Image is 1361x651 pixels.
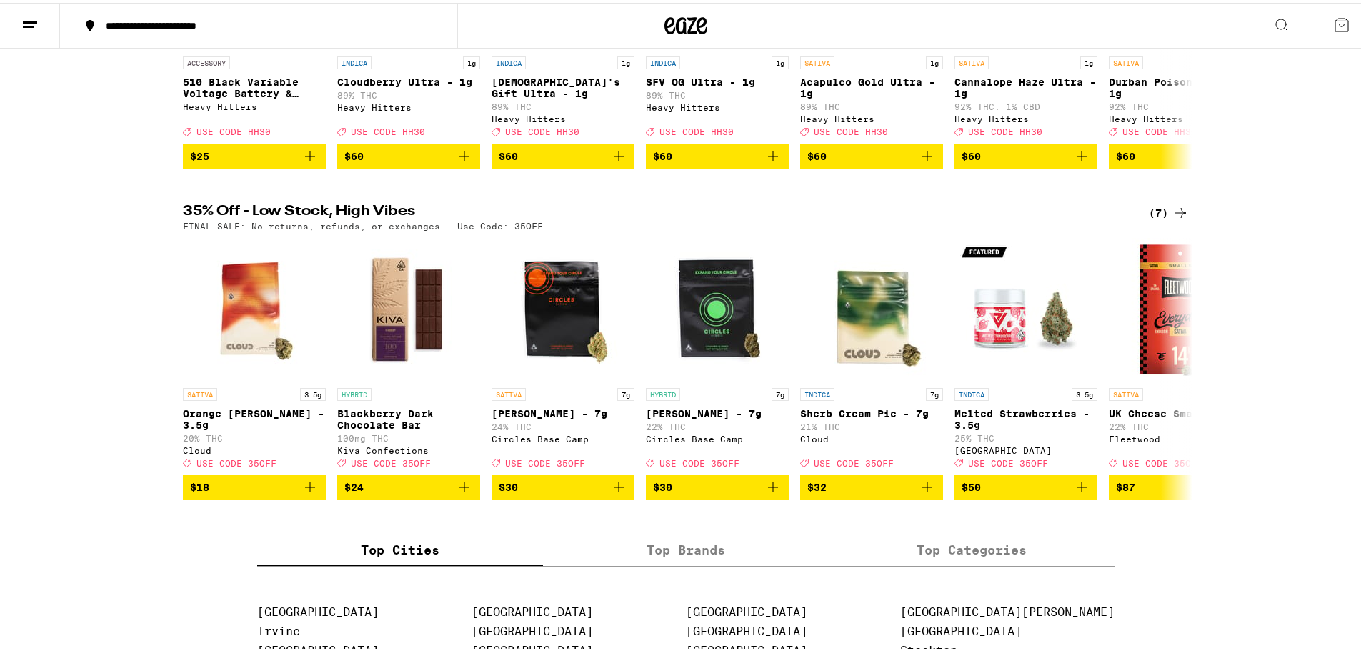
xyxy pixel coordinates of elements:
p: Orange [PERSON_NAME] - 3.5g [183,405,326,428]
div: Heavy Hitters [183,99,326,109]
p: UK Cheese Smalls - 14g [1109,405,1252,417]
div: Heavy Hitters [954,111,1097,121]
p: 1g [772,54,789,66]
button: Add to bag [492,472,634,497]
p: Sherb Cream Pie - 7g [800,405,943,417]
img: Kiva Confections - Blackberry Dark Chocolate Bar [337,235,480,378]
span: $25 [190,148,209,159]
p: 7g [926,385,943,398]
p: 89% THC [492,99,634,109]
a: Open page for Lantz - 7g from Circles Base Camp [646,235,789,472]
span: $60 [344,148,364,159]
button: Add to bag [183,472,326,497]
div: Heavy Hitters [646,100,789,109]
p: HYBRID [646,385,680,398]
span: USE CODE 35OFF [968,456,1048,465]
p: Melted Strawberries - 3.5g [954,405,1097,428]
p: INDICA [337,54,372,66]
p: 510 Black Variable Voltage Battery & Charger [183,74,326,96]
a: Open page for Orange Runtz - 3.5g from Cloud [183,235,326,472]
p: 92% THC: 1% CBD [954,99,1097,109]
p: 89% THC [646,88,789,97]
div: Cloud [800,432,943,441]
span: $24 [344,479,364,490]
p: SATIVA [1109,54,1143,66]
button: Add to bag [954,472,1097,497]
a: Irvine [257,622,300,635]
a: [GEOGRAPHIC_DATA] [472,622,593,635]
img: Circles Base Camp - Lantz - 7g [646,235,789,378]
div: Heavy Hitters [1109,111,1252,121]
span: USE CODE 35OFF [814,456,894,465]
img: Ember Valley - Melted Strawberries - 3.5g [954,235,1097,378]
span: $60 [499,148,518,159]
p: INDICA [646,54,680,66]
button: Add to bag [800,141,943,166]
span: USE CODE HH30 [505,125,579,134]
p: 24% THC [492,419,634,429]
p: INDICA [492,54,526,66]
p: 21% THC [800,419,943,429]
p: INDICA [800,385,834,398]
p: FINAL SALE: No returns, refunds, or exchanges - Use Code: 35OFF [183,219,543,228]
button: Add to bag [646,141,789,166]
img: Cloud - Orange Runtz - 3.5g [183,235,326,378]
span: $87 [1116,479,1135,490]
span: $60 [962,148,981,159]
p: Cloudberry Ultra - 1g [337,74,480,85]
p: 25% THC [954,431,1097,440]
p: 1g [1080,54,1097,66]
span: USE CODE HH30 [351,125,425,134]
a: [GEOGRAPHIC_DATA][PERSON_NAME] [900,602,1115,616]
div: Heavy Hitters [492,111,634,121]
span: USE CODE HH30 [1122,125,1197,134]
a: Open page for Sherb Cream Pie - 7g from Cloud [800,235,943,472]
p: 3.5g [300,385,326,398]
label: Top Cities [257,532,543,563]
a: [GEOGRAPHIC_DATA] [257,602,379,616]
span: $18 [190,479,209,490]
p: SATIVA [492,385,526,398]
p: 89% THC [337,88,480,97]
a: [GEOGRAPHIC_DATA] [900,622,1022,635]
a: [GEOGRAPHIC_DATA] [686,622,807,635]
span: Hi. Need any help? [9,10,103,21]
p: 1g [926,54,943,66]
button: Add to bag [492,141,634,166]
span: USE CODE HH30 [814,125,888,134]
a: [GEOGRAPHIC_DATA] [472,602,593,616]
p: Acapulco Gold Ultra - 1g [800,74,943,96]
span: $60 [1116,148,1135,159]
p: INDICA [954,385,989,398]
div: [GEOGRAPHIC_DATA] [954,443,1097,452]
p: 1g [617,54,634,66]
p: SATIVA [800,54,834,66]
p: [DEMOGRAPHIC_DATA]'s Gift Ultra - 1g [492,74,634,96]
div: Kiva Confections [337,443,480,452]
span: USE CODE 35OFF [196,456,276,465]
button: Add to bag [337,141,480,166]
p: 92% THC [1109,99,1252,109]
span: $50 [962,479,981,490]
p: 7g [617,385,634,398]
button: Add to bag [1109,472,1252,497]
p: 22% THC [1109,419,1252,429]
p: SATIVA [954,54,989,66]
p: HYBRID [337,385,372,398]
span: USE CODE HH30 [968,125,1042,134]
p: SATIVA [1109,385,1143,398]
img: Fleetwood - UK Cheese Smalls - 14g [1109,235,1252,378]
span: $30 [653,479,672,490]
p: 7g [772,385,789,398]
a: Open page for Melted Strawberries - 3.5g from Ember Valley [954,235,1097,472]
span: USE CODE 35OFF [659,456,739,465]
div: (7) [1149,202,1189,219]
button: Add to bag [183,141,326,166]
span: $30 [499,479,518,490]
p: [PERSON_NAME] - 7g [646,405,789,417]
img: Circles Base Camp - Hella Jelly - 7g [492,235,634,378]
a: Open page for Blackberry Dark Chocolate Bar from Kiva Confections [337,235,480,472]
span: USE CODE 35OFF [1122,456,1202,465]
button: Add to bag [337,472,480,497]
p: SATIVA [183,385,217,398]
